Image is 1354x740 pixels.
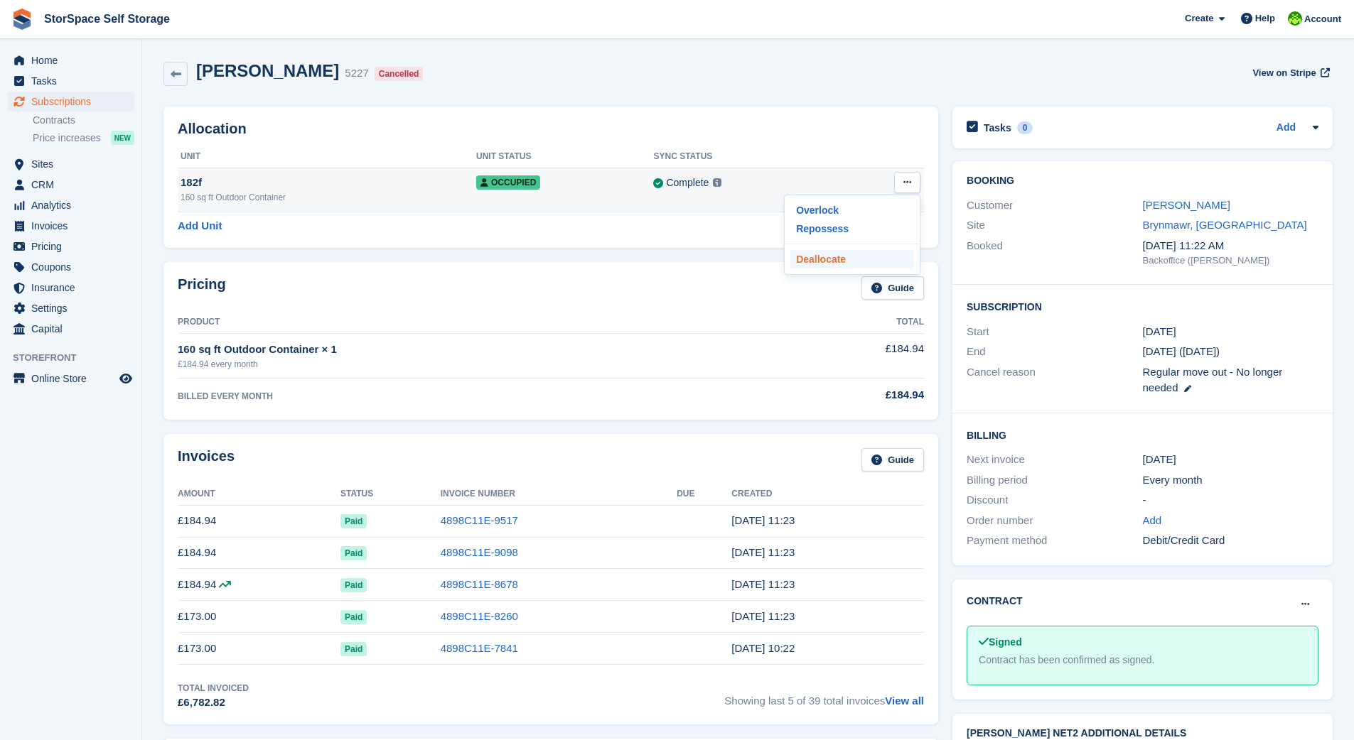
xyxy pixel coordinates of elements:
a: Contracts [33,114,134,127]
div: Contract has been confirmed as signed. [979,653,1306,668]
div: 0 [1017,121,1033,134]
span: Capital [31,319,117,339]
div: Every month [1143,472,1318,489]
div: 182f [181,175,476,191]
span: Regular move out - No longer needed [1143,366,1283,394]
div: Signed [979,635,1306,650]
a: menu [7,154,134,174]
span: Sites [31,154,117,174]
h2: Subscription [967,299,1318,313]
span: Account [1304,12,1341,26]
div: £184.94 [778,387,924,403]
img: paul catt [1288,11,1302,26]
th: Sync Status [653,146,842,168]
span: [DATE] ([DATE]) [1143,345,1220,357]
div: [DATE] [1143,452,1318,468]
h2: [PERSON_NAME] [196,61,339,80]
a: View all [885,695,924,707]
td: £184.94 [178,569,340,601]
a: Guide [861,448,924,472]
div: BILLED EVERY MONTH [178,390,778,403]
a: 4898C11E-9098 [441,546,518,558]
th: Total [778,311,924,334]
div: £184.94 every month [178,358,778,371]
span: Coupons [31,257,117,277]
th: Unit Status [476,146,653,168]
td: £184.94 [178,537,340,569]
h2: Booking [967,175,1318,187]
h2: Contract [967,594,1023,609]
span: Showing last 5 of 39 total invoices [724,682,924,711]
a: menu [7,257,134,277]
div: Order number [967,513,1142,529]
a: 4898C11E-9517 [441,514,518,526]
div: £6,782.82 [178,695,249,711]
div: - [1143,492,1318,508]
span: Paid [340,578,367,592]
img: stora-icon-8386f47178a22dfd0bd8f6a31ec36ba5ce8667c1dd55bd0f319d3a0aa187defe.svg [11,9,33,30]
div: Customer [967,197,1142,214]
div: Cancel reason [967,364,1142,396]
span: Online Store [31,369,117,388]
a: menu [7,175,134,195]
th: Status [340,483,441,506]
h2: Allocation [178,121,924,137]
h2: [PERSON_NAME] Net2 Additional Details [967,728,1318,739]
a: Deallocate [790,250,914,268]
img: icon-info-grey-7440780725fd019a000dd9b08b2336e03edf1995a4989e88bcd33f0948082b44.svg [713,178,721,187]
div: Complete [666,175,709,190]
div: Cancelled [375,67,424,81]
span: Settings [31,298,117,318]
th: Amount [178,483,340,506]
span: Home [31,50,117,70]
span: Paid [340,514,367,528]
span: Invoices [31,216,117,236]
div: [DATE] 11:22 AM [1143,238,1318,254]
td: £173.00 [178,633,340,665]
td: £184.94 [778,333,924,378]
span: View on Stripe [1252,66,1316,80]
div: End [967,344,1142,360]
a: Price increases NEW [33,130,134,146]
span: Price increases [33,131,101,145]
span: Subscriptions [31,92,117,111]
span: Help [1255,11,1275,26]
a: menu [7,278,134,298]
div: Billing period [967,472,1142,489]
a: Add [1277,120,1296,136]
span: Analytics [31,195,117,215]
a: Repossess [790,219,914,238]
span: Paid [340,642,367,656]
a: menu [7,216,134,236]
a: Overlock [790,201,914,219]
a: Preview store [117,370,134,387]
div: 5227 [345,65,368,82]
span: Pricing [31,236,117,256]
th: Created [731,483,924,506]
div: NEW [111,131,134,145]
a: Add [1143,513,1162,529]
a: menu [7,50,134,70]
td: £173.00 [178,601,340,633]
a: [PERSON_NAME] [1143,199,1230,211]
a: 4898C11E-8678 [441,578,518,590]
span: CRM [31,175,117,195]
time: 2022-05-16 00:00:00 UTC [1143,324,1176,340]
div: Backoffice ([PERSON_NAME]) [1143,254,1318,268]
time: 2025-07-16 10:23:05 UTC [731,514,795,526]
time: 2025-04-16 10:23:12 UTC [731,610,795,622]
time: 2025-06-16 10:23:37 UTC [731,546,795,558]
h2: Pricing [178,276,226,300]
a: menu [7,92,134,111]
time: 2025-05-16 10:23:41 UTC [731,578,795,590]
th: Unit [178,146,476,168]
div: Discount [967,492,1142,508]
time: 2025-03-16 10:22:49 UTC [731,642,795,654]
a: StorSpace Self Storage [38,7,176,31]
span: Paid [340,610,367,624]
a: Add Unit [178,218,222,234]
div: Payment method [967,533,1142,549]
